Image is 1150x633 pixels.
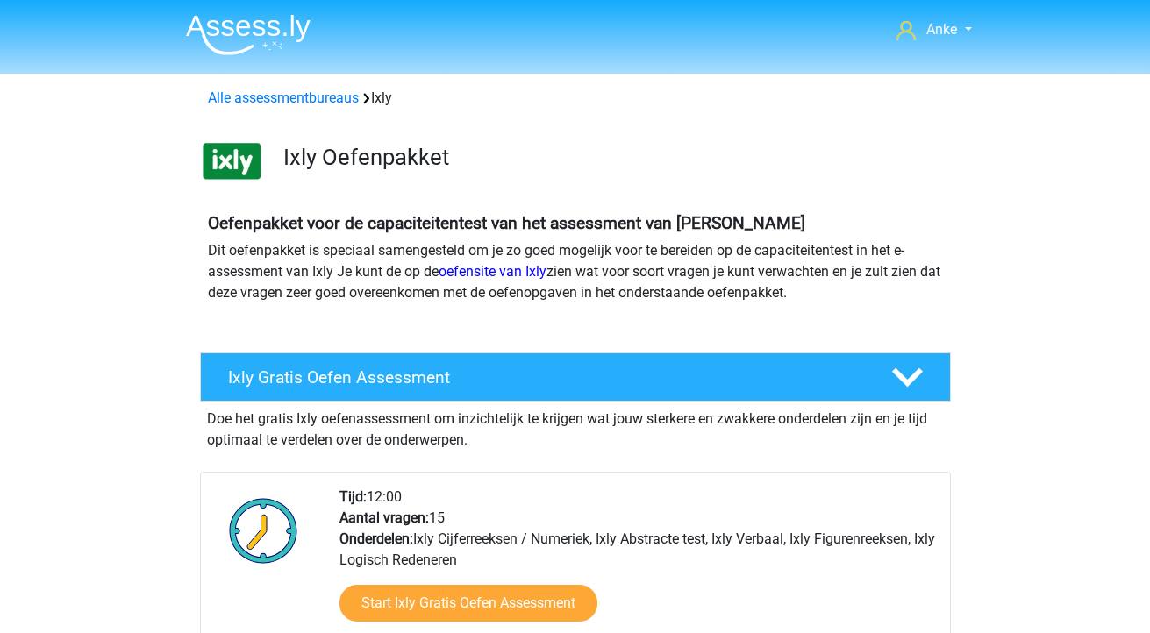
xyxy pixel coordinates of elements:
[219,487,308,574] img: Klok
[200,402,951,451] div: Doe het gratis Ixly oefenassessment om inzichtelijk te krijgen wat jouw sterkere en zwakkere onde...
[208,89,359,106] a: Alle assessmentbureaus
[283,144,937,171] h3: Ixly Oefenpakket
[208,213,805,233] b: Oefenpakket voor de capaciteitentest van het assessment van [PERSON_NAME]
[339,488,367,505] b: Tijd:
[926,21,957,38] span: Anke
[339,530,413,547] b: Onderdelen:
[208,240,943,303] p: Dit oefenpakket is speciaal samengesteld om je zo goed mogelijk voor te bereiden op de capaciteit...
[889,19,978,40] a: Anke
[193,352,958,402] a: Ixly Gratis Oefen Assessment
[201,88,950,109] div: Ixly
[339,509,429,526] b: Aantal vragen:
[201,130,263,192] img: ixly.png
[439,263,546,280] a: oefensite van Ixly
[339,585,597,622] a: Start Ixly Gratis Oefen Assessment
[186,14,311,55] img: Assessly
[228,367,863,388] h4: Ixly Gratis Oefen Assessment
